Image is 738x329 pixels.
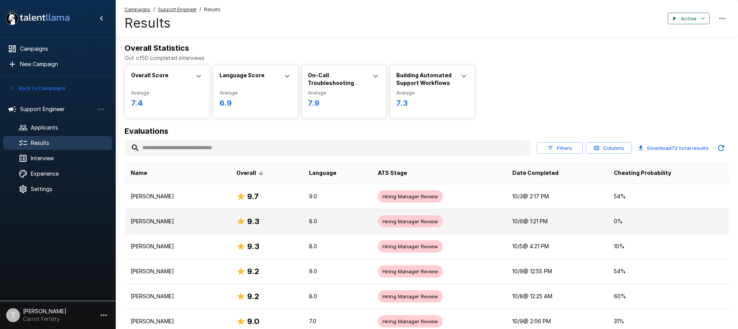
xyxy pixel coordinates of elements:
p: 31 % [614,317,723,325]
b: Overall Statistics [125,43,189,53]
span: / [199,6,201,13]
span: Average [219,89,292,97]
p: [PERSON_NAME] [131,193,224,200]
h6: 9.7 [247,190,259,203]
u: Campaigns [125,7,150,12]
b: Overall Score [131,72,168,78]
span: Results [204,6,221,13]
p: 8.0 [309,292,366,300]
p: 54 % [614,193,723,200]
h6: 7.9 [308,97,380,109]
td: 10/9 @ 12:55 PM [506,259,608,284]
h6: 6.9 [219,97,292,109]
b: Building Automated Support Workflows [396,72,452,86]
p: 9.0 [309,268,366,275]
b: Evaluations [125,126,168,136]
p: 7.0 [309,317,366,325]
p: [PERSON_NAME] [131,317,224,325]
td: 10/6 @ 1:21 PM [506,209,608,234]
button: Active [668,13,710,25]
h4: Results [125,15,221,31]
p: 8.0 [309,218,366,225]
span: ATS Stage [378,168,407,178]
p: Out of 50 completed interviews [125,54,729,62]
u: Support Engineer [158,7,196,12]
h6: 7.4 [131,97,203,109]
p: [PERSON_NAME] [131,218,224,225]
span: Hiring Manager Review [378,293,443,300]
p: 10 % [614,243,723,250]
td: 10/5 @ 4:21 PM [506,234,608,259]
span: Average [396,89,469,97]
span: Name [131,168,147,178]
p: 0 % [614,218,723,225]
button: Columns [586,142,632,154]
p: [PERSON_NAME] [131,268,224,275]
b: Language Score [219,72,264,78]
h6: 9.0 [247,315,259,327]
span: / [153,6,155,13]
span: Hiring Manager Review [378,268,443,275]
span: Hiring Manager Review [378,193,443,200]
p: 8.0 [309,243,366,250]
span: Hiring Manager Review [378,318,443,325]
span: Cheating Probability [614,168,671,178]
span: Hiring Manager Review [378,243,443,250]
button: Filters [537,142,583,154]
h6: 9.3 [247,240,259,253]
span: Language [309,168,336,178]
h6: 9.2 [247,265,259,277]
td: 10/3 @ 2:17 PM [506,184,608,209]
button: Updated Today - 1:55 PM [713,140,729,156]
button: Download72 total results [635,140,712,156]
p: [PERSON_NAME] [131,243,224,250]
p: [PERSON_NAME] [131,292,224,300]
h6: 9.3 [247,215,259,228]
td: 10/8 @ 12:25 AM [506,284,608,309]
span: Average [308,89,380,97]
p: 9.0 [309,193,366,200]
span: Hiring Manager Review [378,218,443,225]
h6: 7.3 [396,97,469,109]
b: On-Call Troubleshooting Protocols [308,72,358,94]
span: Date Completed [512,168,558,178]
span: Overall [236,168,266,178]
p: 60 % [614,292,723,300]
p: 54 % [614,268,723,275]
h6: 9.2 [247,290,259,302]
span: Average [131,89,203,97]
